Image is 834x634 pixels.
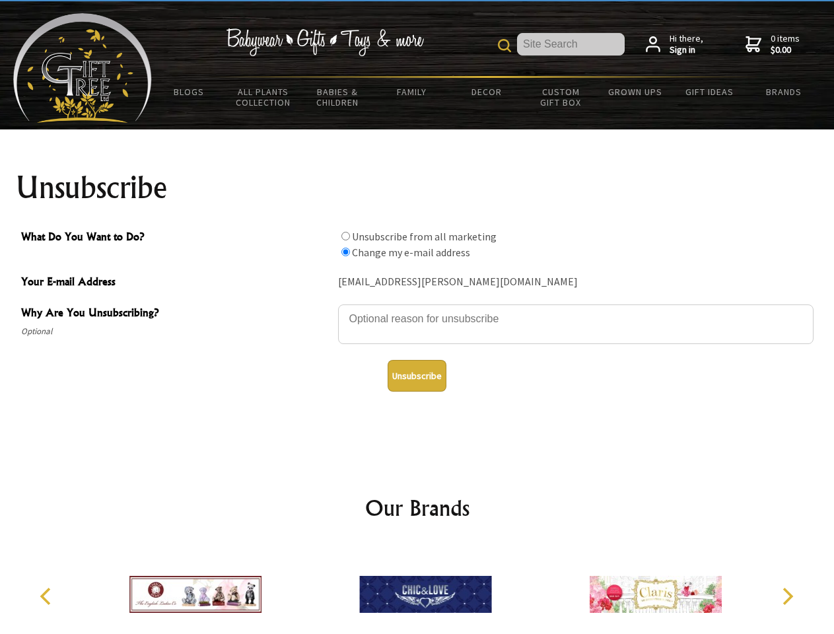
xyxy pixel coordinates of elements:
label: Change my e-mail address [352,246,470,259]
input: What Do You Want to Do? [341,232,350,240]
a: Brands [747,78,821,106]
span: Hi there, [670,33,703,56]
a: BLOGS [152,78,226,106]
label: Unsubscribe from all marketing [352,230,497,243]
strong: $0.00 [771,44,800,56]
a: 0 items$0.00 [746,33,800,56]
button: Unsubscribe [388,360,446,392]
input: Site Search [517,33,625,55]
button: Previous [33,582,62,611]
a: Custom Gift Box [524,78,598,116]
img: Babywear - Gifts - Toys & more [226,28,424,56]
h2: Our Brands [26,492,808,524]
img: Babyware - Gifts - Toys and more... [13,13,152,123]
a: Decor [449,78,524,106]
a: Babies & Children [300,78,375,116]
div: [EMAIL_ADDRESS][PERSON_NAME][DOMAIN_NAME] [338,272,814,293]
a: Gift Ideas [672,78,747,106]
textarea: Why Are You Unsubscribing? [338,304,814,344]
a: Family [375,78,450,106]
button: Next [773,582,802,611]
span: Your E-mail Address [21,273,331,293]
span: Optional [21,324,331,339]
img: product search [498,39,511,52]
h1: Unsubscribe [16,172,819,203]
strong: Sign in [670,44,703,56]
input: What Do You Want to Do? [341,248,350,256]
span: What Do You Want to Do? [21,229,331,248]
a: Grown Ups [598,78,672,106]
span: 0 items [771,32,800,56]
a: All Plants Collection [226,78,301,116]
a: Hi there,Sign in [646,33,703,56]
span: Why Are You Unsubscribing? [21,304,331,324]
